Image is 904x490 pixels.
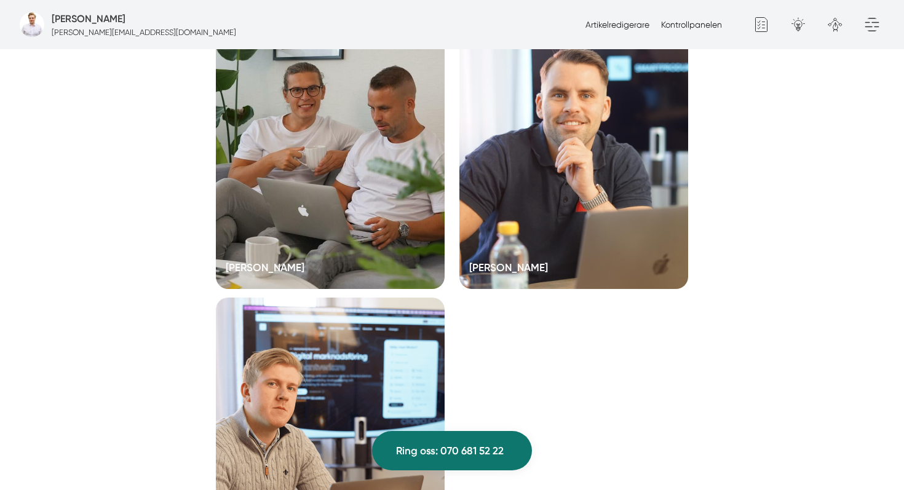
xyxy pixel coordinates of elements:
p: [PERSON_NAME][EMAIL_ADDRESS][DOMAIN_NAME] [52,26,236,38]
a: Kontrollpanelen [661,20,722,30]
a: [PERSON_NAME] [216,18,445,289]
span: Ring oss: 070 681 52 22 [396,443,504,459]
a: Artikelredigerare [585,20,649,30]
h5: [PERSON_NAME] [469,259,548,279]
a: [PERSON_NAME] [459,18,688,289]
h5: Administratör [52,11,125,26]
img: foretagsbild-pa-smartproduktion-en-webbyraer-i-dalarnas-lan.jpg [20,12,44,37]
a: Ring oss: 070 681 52 22 [372,431,532,470]
h5: [PERSON_NAME] [226,259,304,279]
